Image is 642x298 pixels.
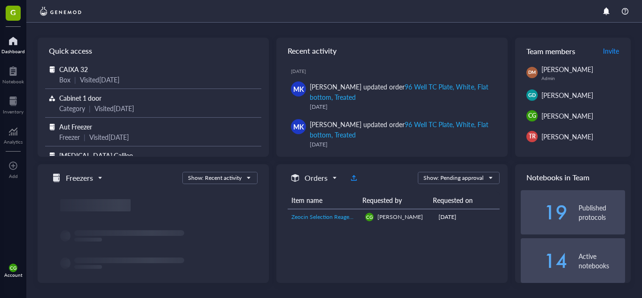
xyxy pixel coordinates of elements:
div: Visited [DATE] [94,103,134,113]
th: Item name [288,192,359,209]
span: [PERSON_NAME] [541,132,593,141]
div: | [84,132,86,142]
div: Box [59,74,70,85]
div: Active notebooks [579,251,625,270]
div: Account [4,272,23,278]
div: Show: Pending approval [423,174,484,182]
h5: Freezers [66,172,93,184]
a: Dashboard [1,33,25,54]
span: DM [528,69,536,76]
span: TR [529,132,536,141]
th: Requested on [429,192,491,209]
div: Category [59,103,85,113]
a: MK[PERSON_NAME] updated order96 Well TC Plate, White, Flat bottom, Treated[DATE] [284,78,500,115]
span: [PERSON_NAME] [541,90,593,100]
div: Show: Recent activity [188,174,242,182]
div: Analytics [4,139,23,145]
div: Add [9,173,18,179]
span: Zeocin Selection Reagent [291,213,354,221]
div: Dashboard [1,48,25,54]
div: 19 [521,205,567,220]
div: Recent activity [276,38,508,64]
a: Inventory [3,94,23,114]
div: [PERSON_NAME] updated order [310,81,493,102]
div: Freezer [59,132,80,142]
img: genemod-logo [38,6,84,17]
div: Team members [515,38,631,64]
div: Visited [DATE] [80,74,119,85]
div: Inventory [3,109,23,114]
span: G [10,6,16,18]
div: Notebook [2,79,24,84]
span: Aut Freezer [59,122,92,131]
th: Requested by [359,192,430,209]
div: [DATE] [291,68,500,74]
span: CG [528,112,536,120]
div: [DATE] [310,140,493,149]
span: CG [10,265,16,271]
div: Admin [541,75,625,81]
span: CAIXA 32 [59,64,88,74]
div: Visited [DATE] [89,132,129,142]
div: Quick access [38,38,269,64]
div: | [89,103,91,113]
span: MK [293,121,304,132]
a: Analytics [4,124,23,145]
a: MK[PERSON_NAME] updated order96 Well TC Plate, White, Flat bottom, Treated[DATE] [284,115,500,153]
div: [DATE] [310,102,493,112]
div: [DATE] [438,213,496,221]
div: 14 [521,253,567,268]
span: MK [293,84,304,94]
div: Notebooks in Team [515,164,631,190]
span: [PERSON_NAME] [541,111,593,121]
div: Published protocols [579,203,625,222]
div: [PERSON_NAME] updated order [310,119,493,140]
span: [MEDICAL_DATA] Galileo [59,151,133,160]
div: | [74,74,76,85]
a: Notebook [2,64,24,84]
span: [PERSON_NAME] [377,213,423,221]
span: [PERSON_NAME] [541,64,593,74]
span: Cabinet 1 door [59,93,102,103]
h5: Orders [305,172,328,184]
span: GD [528,91,536,99]
span: Invite [603,46,619,56]
a: Zeocin Selection Reagent [291,213,358,221]
button: Invite [603,43,619,58]
span: CG [366,214,373,220]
